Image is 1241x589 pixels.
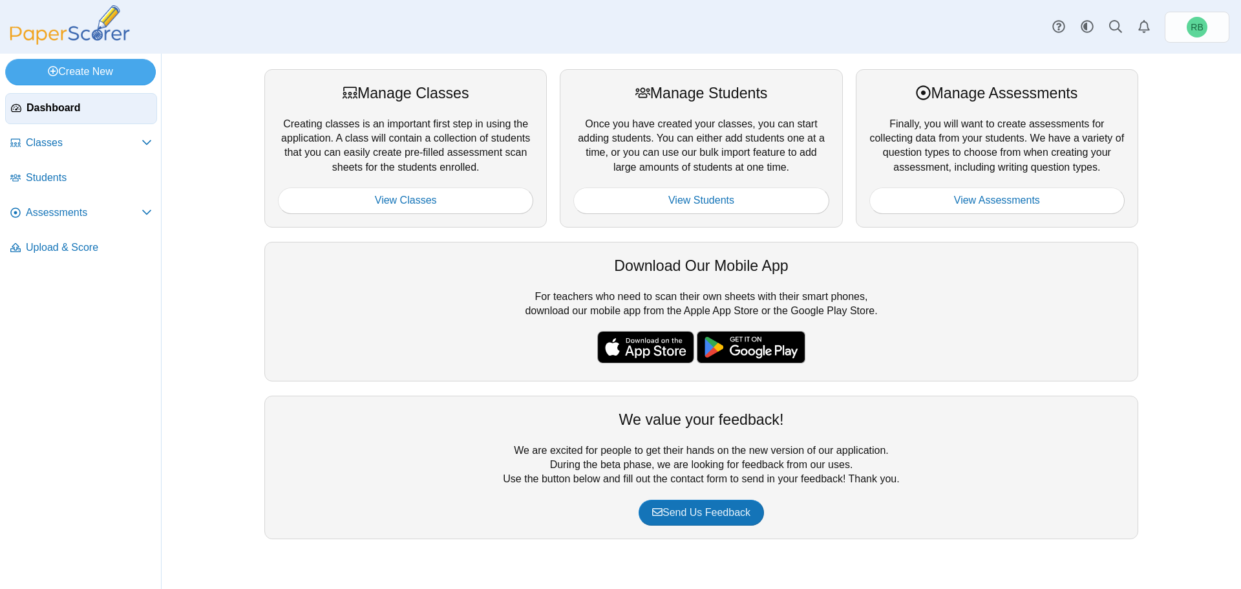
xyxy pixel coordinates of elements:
[1191,23,1203,32] span: Robert Bartz
[26,171,152,185] span: Students
[573,83,829,103] div: Manage Students
[597,331,694,363] img: apple-store-badge.svg
[26,241,152,255] span: Upload & Score
[264,396,1138,539] div: We are excited for people to get their hands on the new version of our application. During the be...
[5,36,134,47] a: PaperScorer
[264,69,547,227] div: Creating classes is an important first step in using the application. A class will contain a coll...
[27,101,151,115] span: Dashboard
[278,409,1125,430] div: We value your feedback!
[1165,12,1229,43] a: Robert Bartz
[573,187,829,213] a: View Students
[697,331,805,363] img: google-play-badge.png
[5,163,157,194] a: Students
[856,69,1138,227] div: Finally, you will want to create assessments for collecting data from your students. We have a va...
[5,93,157,124] a: Dashboard
[26,136,142,150] span: Classes
[278,83,533,103] div: Manage Classes
[652,507,750,518] span: Send Us Feedback
[5,59,156,85] a: Create New
[1187,17,1207,37] span: Robert Bartz
[278,187,533,213] a: View Classes
[5,128,157,159] a: Classes
[639,500,764,526] a: Send Us Feedback
[869,83,1125,103] div: Manage Assessments
[5,5,134,45] img: PaperScorer
[278,255,1125,276] div: Download Our Mobile App
[5,198,157,229] a: Assessments
[869,187,1125,213] a: View Assessments
[1130,13,1158,41] a: Alerts
[264,242,1138,381] div: For teachers who need to scan their own sheets with their smart phones, download our mobile app f...
[5,233,157,264] a: Upload & Score
[26,206,142,220] span: Assessments
[560,69,842,227] div: Once you have created your classes, you can start adding students. You can either add students on...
